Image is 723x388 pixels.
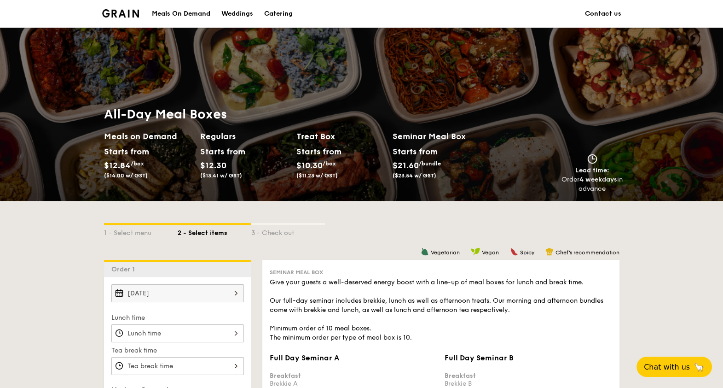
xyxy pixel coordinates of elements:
[104,172,148,179] span: ($14.00 w/ GST)
[296,130,385,143] h2: Treat Box
[270,269,323,276] span: Seminar Meal Box
[102,9,139,18] a: Logotype
[471,247,480,256] img: icon-vegan.f8ff3823.svg
[585,154,599,164] img: icon-clock.2db775ea.svg
[561,175,623,194] div: Order in advance
[419,160,441,167] span: /bundle
[482,249,499,256] span: Vegan
[104,130,193,143] h2: Meals on Demand
[200,172,242,179] span: ($13.41 w/ GST)
[104,145,145,159] div: Starts from
[270,353,339,362] span: Full Day Seminar A
[393,130,489,143] h2: Seminar Meal Box
[445,372,476,380] b: Breakfast
[270,372,301,380] b: Breakfast
[200,130,289,143] h2: Regulars
[555,249,619,256] span: Chef's recommendation
[178,225,251,238] div: 2 - Select items
[270,278,612,342] div: Give your guests a well-deserved energy boost with a line-up of meal boxes for lunch and break ti...
[421,247,429,256] img: icon-vegetarian.fe4039eb.svg
[111,324,244,342] input: Lunch time
[104,106,489,123] h1: All-Day Meal Boxes
[200,160,226,170] span: $12.30
[545,247,554,256] img: icon-chef-hat.a58ddaea.svg
[251,225,325,238] div: 3 - Check out
[393,160,419,170] span: $21.60
[579,176,617,183] strong: 4 weekdays
[296,160,323,170] span: $10.30
[393,172,436,179] span: ($23.54 w/ GST)
[296,172,338,179] span: ($11.23 w/ GST)
[104,160,131,170] span: $12.84
[111,265,139,273] span: Order 1
[694,362,705,372] span: 🦙
[111,346,244,355] label: Tea break time
[296,145,337,159] div: Starts from
[104,225,178,238] div: 1 - Select menu
[575,166,609,174] span: Lead time:
[102,9,139,18] img: Grain
[393,145,437,159] div: Starts from
[520,249,534,256] span: Spicy
[323,160,336,167] span: /box
[445,353,514,362] span: Full Day Seminar B
[131,160,144,167] span: /box
[200,145,241,159] div: Starts from
[111,313,244,323] label: Lunch time
[111,284,244,302] input: Event date
[111,357,244,375] input: Tea break time
[644,363,690,371] span: Chat with us
[510,247,518,256] img: icon-spicy.37a8142b.svg
[431,249,460,256] span: Vegetarian
[636,357,712,377] button: Chat with us🦙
